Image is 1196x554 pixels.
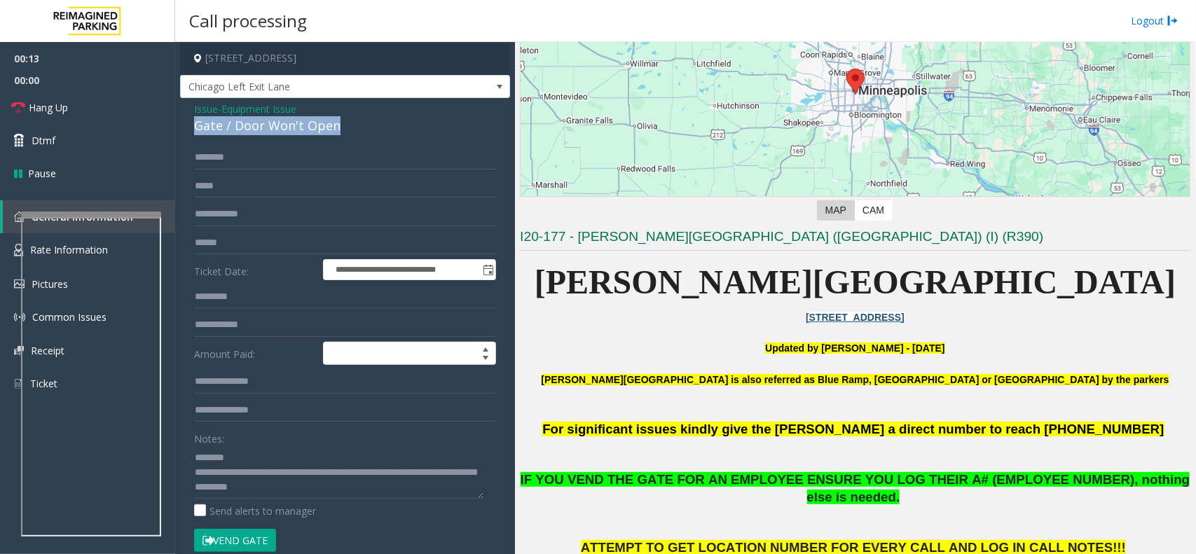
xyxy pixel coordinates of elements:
label: CAM [854,200,893,221]
span: Pause [28,166,56,181]
span: Hang Up [29,100,68,115]
span: IF YOU VEND THE GATE FOR AN EMPLOYEE ENSURE YOU LOG THEIR A# (EMPLOYEE NUMBER), nothing else is n... [521,472,1190,504]
a: General Information [3,200,175,233]
span: Increase value [476,342,495,354]
img: 'icon' [14,244,23,256]
label: Notes: [194,427,224,446]
span: Toggle popup [480,260,495,279]
div: Gate / Door Won't Open [194,116,496,135]
span: - [218,102,296,116]
span: Dtmf [32,133,55,148]
span: . [896,490,900,504]
img: 'icon' [14,346,24,355]
img: 'icon' [14,312,25,323]
label: Ticket Date: [191,259,319,280]
h3: I20-177 - [PERSON_NAME][GEOGRAPHIC_DATA] ([GEOGRAPHIC_DATA]) (I) (R390) [520,228,1190,251]
span: Issue [194,102,218,116]
font: Updated by [PERSON_NAME] - [DATE] [765,342,944,354]
button: Vend Gate [194,529,276,553]
img: logout [1167,13,1178,28]
img: 'icon' [14,212,25,222]
a: [STREET_ADDRESS] [806,312,905,323]
h3: Call processing [182,4,314,38]
div: 800 East 28th Street, Minneapolis, MN [846,69,865,95]
span: Chicago Left Exit Lane [181,76,444,98]
a: Logout [1131,13,1178,28]
span: Equipment Issue [221,102,296,116]
span: [PERSON_NAME][GEOGRAPHIC_DATA] [535,263,1176,300]
span: Decrease value [476,354,495,365]
label: Map [817,200,855,221]
span: General Information [32,210,133,223]
img: 'icon' [14,279,25,289]
h4: [STREET_ADDRESS] [180,42,510,75]
label: Send alerts to manager [194,504,316,518]
label: Amount Paid: [191,342,319,366]
b: [PERSON_NAME][GEOGRAPHIC_DATA] is also referred as Blue Ramp, [GEOGRAPHIC_DATA] or [GEOGRAPHIC_DA... [542,374,1169,385]
span: For significant issues kindly give the [PERSON_NAME] a direct number to reach [PHONE_NUMBER] [542,422,1164,436]
img: 'icon' [14,378,23,390]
